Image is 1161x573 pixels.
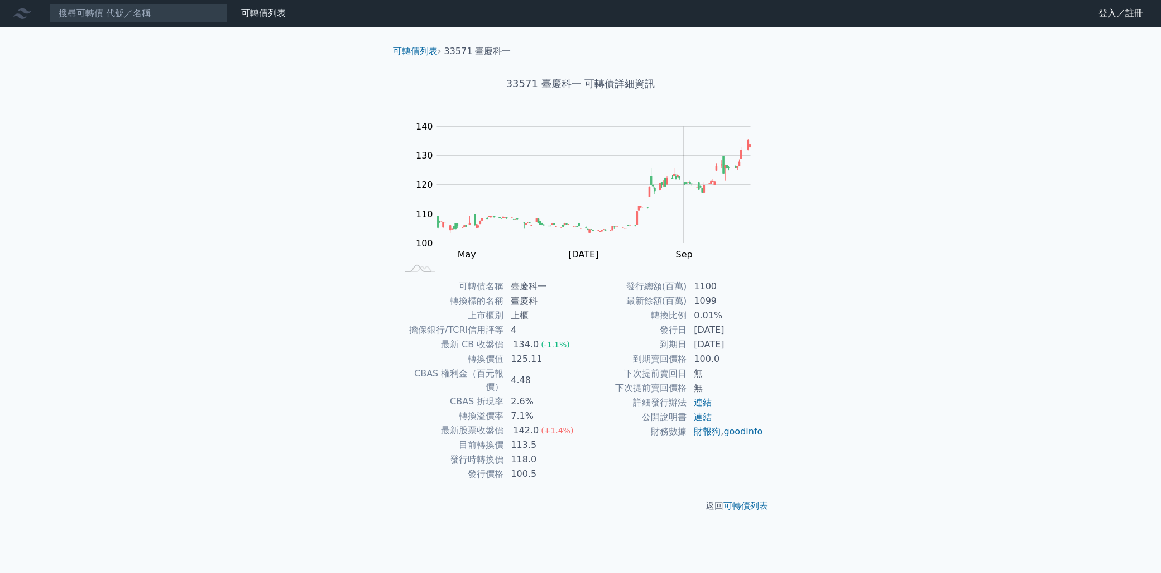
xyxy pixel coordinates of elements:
td: 最新餘額(百萬) [580,294,687,308]
td: 發行日 [580,323,687,337]
tspan: 110 [416,209,433,219]
td: 無 [687,366,764,381]
td: , [687,424,764,439]
li: 33571 臺慶科一 [444,45,511,58]
td: 擔保銀行/TCRI信用評等 [397,323,504,337]
td: 發行總額(百萬) [580,279,687,294]
td: 發行時轉換價 [397,452,504,467]
span: (+1.4%) [541,426,573,435]
a: 登入／註冊 [1090,4,1152,22]
li: › [393,45,441,58]
g: Chart [410,121,767,260]
td: 臺慶科 [504,294,580,308]
p: 返回 [384,499,777,513]
td: 目前轉換價 [397,438,504,452]
td: 公開說明書 [580,410,687,424]
tspan: 120 [416,179,433,190]
td: 1100 [687,279,764,294]
a: 可轉債列表 [723,500,768,511]
div: 134.0 [511,338,541,351]
input: 搜尋可轉債 代號／名稱 [49,4,228,23]
td: 上市櫃別 [397,308,504,323]
tspan: [DATE] [568,249,598,260]
td: 4 [504,323,580,337]
td: 到期日 [580,337,687,352]
a: 財報狗 [694,426,721,437]
td: 無 [687,381,764,395]
td: 到期賣回價格 [580,352,687,366]
td: 100.5 [504,467,580,481]
td: 118.0 [504,452,580,467]
tspan: 100 [416,238,433,249]
a: 連結 [694,397,712,408]
td: 4.48 [504,366,580,394]
td: CBAS 折現率 [397,394,504,409]
tspan: 140 [416,121,433,132]
tspan: May [458,249,476,260]
a: 連結 [694,412,712,422]
tspan: Sep [676,249,693,260]
td: 下次提前賣回價格 [580,381,687,395]
td: 2.6% [504,394,580,409]
a: 可轉債列表 [241,8,286,18]
td: 轉換標的名稱 [397,294,504,308]
td: 詳細發行辦法 [580,395,687,410]
td: 113.5 [504,438,580,452]
td: 轉換價值 [397,352,504,366]
td: 最新 CB 收盤價 [397,337,504,352]
h1: 33571 臺慶科一 可轉債詳細資訊 [384,76,777,92]
td: 轉換溢價率 [397,409,504,423]
td: [DATE] [687,337,764,352]
a: 可轉債列表 [393,46,438,56]
td: 1099 [687,294,764,308]
td: CBAS 權利金（百元報價） [397,366,504,394]
span: (-1.1%) [541,340,570,349]
td: 臺慶科一 [504,279,580,294]
td: 轉換比例 [580,308,687,323]
td: 發行價格 [397,467,504,481]
tspan: 130 [416,150,433,161]
td: 下次提前賣回日 [580,366,687,381]
td: 上櫃 [504,308,580,323]
td: 最新股票收盤價 [397,423,504,438]
div: 142.0 [511,424,541,437]
td: [DATE] [687,323,764,337]
td: 財務數據 [580,424,687,439]
td: 可轉債名稱 [397,279,504,294]
a: goodinfo [723,426,762,437]
td: 0.01% [687,308,764,323]
td: 125.11 [504,352,580,366]
td: 100.0 [687,352,764,366]
td: 7.1% [504,409,580,423]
